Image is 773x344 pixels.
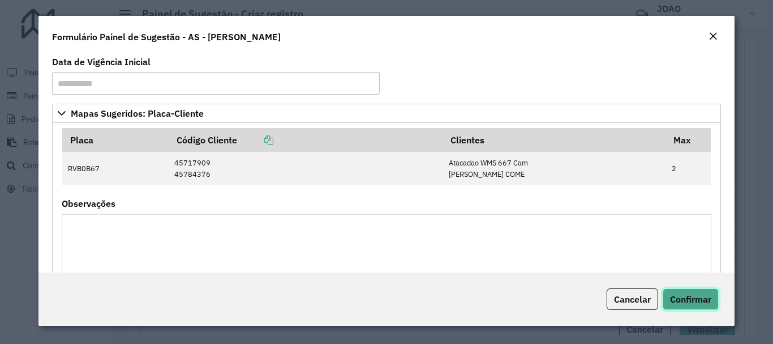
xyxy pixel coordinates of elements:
button: Confirmar [663,288,719,310]
div: Mapas Sugeridos: Placa-Cliente [52,123,720,324]
label: Observações [62,197,115,210]
th: Código Cliente [169,128,443,152]
a: Copiar [237,134,273,146]
span: Confirmar [670,294,711,305]
td: 45717909 45784376 [169,152,443,185]
th: Max [665,128,711,152]
em: Fechar [708,32,718,41]
span: Mapas Sugeridos: Placa-Cliente [71,109,204,118]
h4: Formulário Painel de Sugestão - AS - [PERSON_NAME] [52,30,281,44]
th: Clientes [443,128,665,152]
th: Placa [62,128,169,152]
button: Close [705,29,721,44]
td: RVB0B67 [62,152,169,185]
a: Mapas Sugeridos: Placa-Cliente [52,104,720,123]
span: Cancelar [614,294,651,305]
td: Atacadao WMS 667 Cam [PERSON_NAME] COME [443,152,665,185]
td: 2 [665,152,711,185]
button: Cancelar [607,288,658,310]
label: Data de Vigência Inicial [52,55,151,69]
